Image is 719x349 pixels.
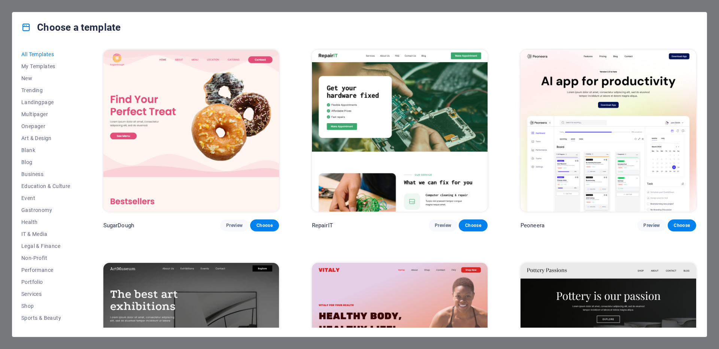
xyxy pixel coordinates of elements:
[637,219,666,231] button: Preview
[312,50,488,212] img: RepairIT
[668,219,696,231] button: Choose
[21,132,70,144] button: Art & Design
[435,222,451,228] span: Preview
[21,84,70,96] button: Trending
[21,60,70,72] button: My Templates
[21,279,70,285] span: Portfolio
[21,144,70,156] button: Blank
[21,240,70,252] button: Legal & Finance
[21,300,70,312] button: Shop
[21,87,70,93] span: Trending
[21,48,70,60] button: All Templates
[21,108,70,120] button: Multipager
[21,204,70,216] button: Gastronomy
[21,216,70,228] button: Health
[21,243,70,249] span: Legal & Finance
[21,183,70,189] span: Education & Culture
[429,219,457,231] button: Preview
[21,99,70,105] span: Landingpage
[103,50,279,212] img: SugarDough
[21,156,70,168] button: Blog
[21,312,70,324] button: Sports & Beauty
[21,159,70,165] span: Blog
[21,252,70,264] button: Non-Profit
[21,168,70,180] button: Business
[250,219,279,231] button: Choose
[21,96,70,108] button: Landingpage
[21,192,70,204] button: Event
[220,219,249,231] button: Preview
[21,195,70,201] span: Event
[21,327,70,333] span: Trades
[21,288,70,300] button: Services
[21,63,70,69] span: My Templates
[21,147,70,153] span: Blank
[21,264,70,276] button: Performance
[21,171,70,177] span: Business
[643,222,660,228] span: Preview
[21,291,70,297] span: Services
[21,231,70,237] span: IT & Media
[226,222,243,228] span: Preview
[21,276,70,288] button: Portfolio
[21,51,70,57] span: All Templates
[21,135,70,141] span: Art & Design
[21,255,70,261] span: Non-Profit
[21,228,70,240] button: IT & Media
[21,120,70,132] button: Onepager
[21,123,70,129] span: Onepager
[459,219,487,231] button: Choose
[21,180,70,192] button: Education & Culture
[312,222,333,229] p: RepairIT
[21,207,70,213] span: Gastronomy
[465,222,481,228] span: Choose
[21,219,70,225] span: Health
[21,267,70,273] span: Performance
[21,111,70,117] span: Multipager
[21,75,70,81] span: New
[21,303,70,309] span: Shop
[521,50,696,212] img: Peoneera
[103,222,134,229] p: SugarDough
[21,315,70,321] span: Sports & Beauty
[521,222,544,229] p: Peoneera
[21,324,70,336] button: Trades
[674,222,690,228] span: Choose
[21,21,121,33] h4: Choose a template
[21,72,70,84] button: New
[256,222,273,228] span: Choose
